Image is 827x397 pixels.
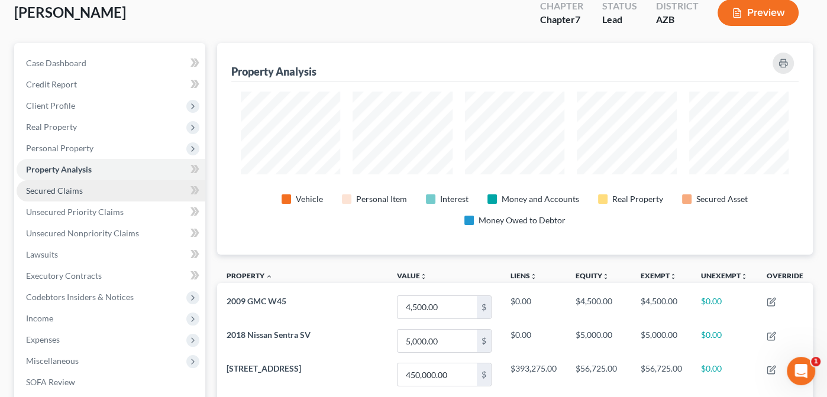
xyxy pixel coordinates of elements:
[612,193,663,205] div: Real Property
[602,273,609,280] i: unfold_more
[26,207,124,217] span: Unsecured Priority Claims
[26,334,60,344] span: Expenses
[811,357,820,366] span: 1
[266,273,273,280] i: expand_less
[227,296,286,306] span: 2009 GMC W45
[227,330,311,340] span: 2018 Nissan Sentra SV
[641,271,677,280] a: Exemptunfold_more
[398,363,477,386] input: 0.00
[477,363,491,386] div: $
[757,264,813,291] th: Override
[26,79,77,89] span: Credit Report
[17,53,205,74] a: Case Dashboard
[566,324,631,358] td: $5,000.00
[17,201,205,223] a: Unsecured Priority Claims
[501,358,566,392] td: $393,275.00
[670,273,677,280] i: unfold_more
[701,271,748,280] a: Unexemptunfold_more
[477,296,491,318] div: $
[17,74,205,95] a: Credit Report
[17,159,205,180] a: Property Analysis
[741,273,748,280] i: unfold_more
[227,363,301,373] span: [STREET_ADDRESS]
[17,223,205,244] a: Unsecured Nonpriority Claims
[631,324,692,358] td: $5,000.00
[398,296,477,318] input: 0.00
[17,265,205,287] a: Executory Contracts
[26,58,86,68] span: Case Dashboard
[26,164,92,174] span: Property Analysis
[530,273,537,280] i: unfold_more
[576,271,609,280] a: Equityunfold_more
[26,313,53,323] span: Income
[26,292,134,302] span: Codebtors Insiders & Notices
[26,100,75,110] span: Client Profile
[477,330,491,352] div: $
[14,4,126,21] span: [PERSON_NAME]
[631,290,692,324] td: $4,500.00
[231,64,316,79] div: Property Analysis
[575,14,580,25] span: 7
[26,122,77,132] span: Real Property
[26,271,102,281] span: Executory Contracts
[692,290,757,324] td: $0.00
[787,357,815,385] iframe: Intercom live chat
[540,13,583,27] div: Chapter
[26,377,75,387] span: SOFA Review
[26,228,139,238] span: Unsecured Nonpriority Claims
[227,271,273,280] a: Property expand_less
[602,13,637,27] div: Lead
[17,180,205,201] a: Secured Claims
[26,143,93,153] span: Personal Property
[397,271,427,280] a: Valueunfold_more
[26,186,83,196] span: Secured Claims
[511,271,537,280] a: Liensunfold_more
[420,273,427,280] i: unfold_more
[479,214,566,226] div: Money Owed to Debtor
[17,372,205,393] a: SOFA Review
[631,358,692,392] td: $56,725.00
[502,193,579,205] div: Money and Accounts
[356,193,407,205] div: Personal Item
[501,290,566,324] td: $0.00
[26,249,58,259] span: Lawsuits
[440,193,469,205] div: Interest
[26,356,79,366] span: Miscellaneous
[501,324,566,358] td: $0.00
[656,13,699,27] div: AZB
[296,193,323,205] div: Vehicle
[696,193,748,205] div: Secured Asset
[17,244,205,265] a: Lawsuits
[566,290,631,324] td: $4,500.00
[692,358,757,392] td: $0.00
[566,358,631,392] td: $56,725.00
[398,330,477,352] input: 0.00
[692,324,757,358] td: $0.00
